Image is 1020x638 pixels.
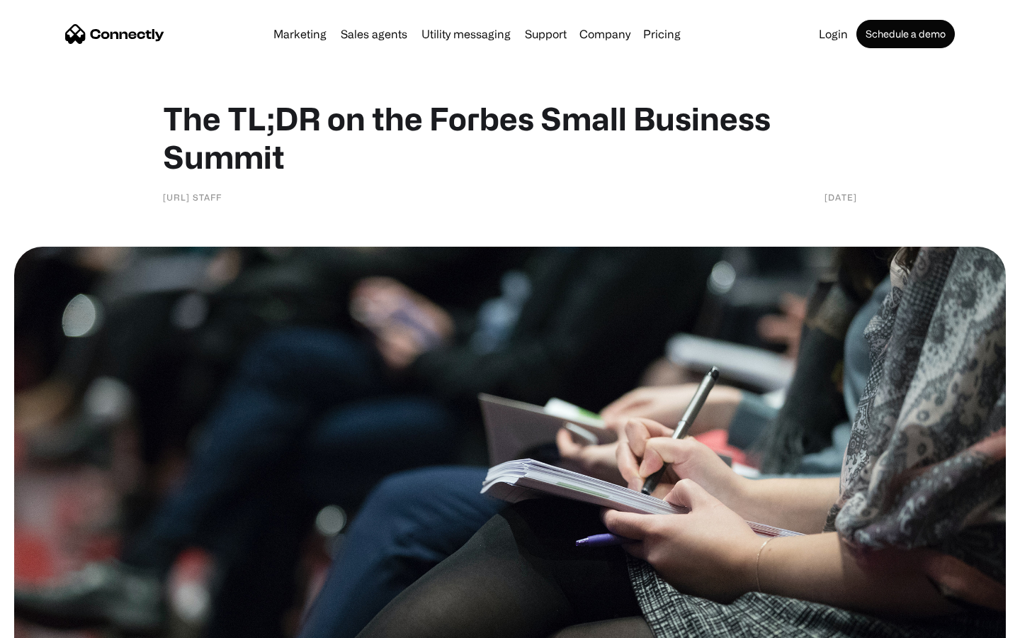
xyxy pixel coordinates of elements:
[416,28,516,40] a: Utility messaging
[28,613,85,633] ul: Language list
[163,99,857,176] h1: The TL;DR on the Forbes Small Business Summit
[856,20,955,48] a: Schedule a demo
[268,28,332,40] a: Marketing
[813,28,854,40] a: Login
[519,28,572,40] a: Support
[579,24,630,44] div: Company
[14,613,85,633] aside: Language selected: English
[163,190,222,204] div: [URL] Staff
[637,28,686,40] a: Pricing
[824,190,857,204] div: [DATE]
[335,28,413,40] a: Sales agents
